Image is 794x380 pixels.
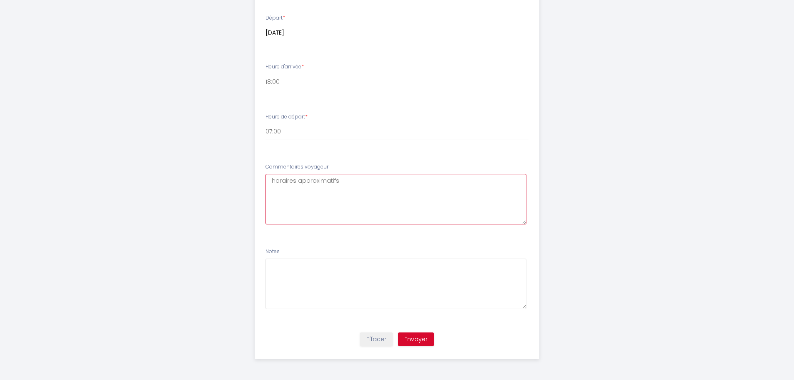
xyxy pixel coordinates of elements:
[266,113,308,121] label: Heure de départ
[266,63,304,71] label: Heure d'arrivée
[266,14,285,22] label: Départ
[398,332,434,347] button: Envoyer
[266,248,280,256] label: Notes
[360,332,393,347] button: Effacer
[266,163,328,171] label: Commentaires voyageur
